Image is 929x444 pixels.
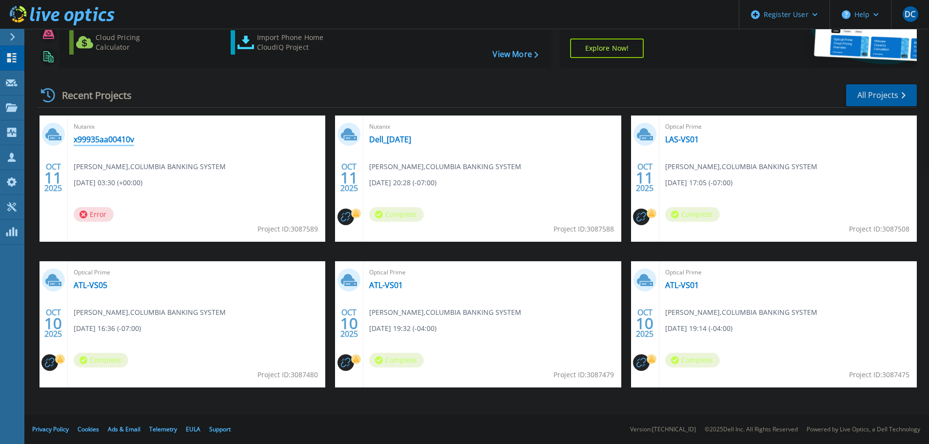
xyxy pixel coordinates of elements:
[44,160,62,195] div: OCT 2025
[78,425,99,433] a: Cookies
[905,10,915,18] span: DC
[665,267,911,278] span: Optical Prime
[665,121,911,132] span: Optical Prime
[846,84,917,106] a: All Projects
[38,83,145,107] div: Recent Projects
[369,280,403,290] a: ATL-VS01
[96,33,174,52] div: Cloud Pricing Calculator
[369,323,436,334] span: [DATE] 19:32 (-04:00)
[636,174,653,182] span: 11
[340,306,358,341] div: OCT 2025
[186,425,200,433] a: EULA
[257,33,333,52] div: Import Phone Home CloudIQ Project
[369,161,521,172] span: [PERSON_NAME] , COLUMBIA BANKING SYSTEM
[369,307,521,318] span: [PERSON_NAME] , COLUMBIA BANKING SYSTEM
[369,353,424,367] span: Complete
[340,174,358,182] span: 11
[849,224,909,234] span: Project ID: 3087508
[44,306,62,341] div: OCT 2025
[209,425,231,433] a: Support
[44,319,62,328] span: 10
[74,161,226,172] span: [PERSON_NAME] , COLUMBIA BANKING SYSTEM
[108,425,140,433] a: Ads & Email
[340,160,358,195] div: OCT 2025
[369,207,424,222] span: Complete
[705,426,798,433] li: © 2025 Dell Inc. All Rights Reserved
[340,319,358,328] span: 10
[369,121,615,132] span: Nutanix
[74,323,141,334] span: [DATE] 16:36 (-07:00)
[149,425,177,433] a: Telemetry
[636,319,653,328] span: 10
[44,174,62,182] span: 11
[493,50,538,59] a: View More
[74,121,319,132] span: Nutanix
[32,425,69,433] a: Privacy Policy
[74,307,226,318] span: [PERSON_NAME] , COLUMBIA BANKING SYSTEM
[257,369,318,380] span: Project ID: 3087480
[665,307,817,318] span: [PERSON_NAME] , COLUMBIA BANKING SYSTEM
[257,224,318,234] span: Project ID: 3087589
[665,207,720,222] span: Complete
[570,39,644,58] a: Explore Now!
[635,306,654,341] div: OCT 2025
[369,177,436,188] span: [DATE] 20:28 (-07:00)
[630,426,696,433] li: Version: [TECHNICAL_ID]
[665,177,732,188] span: [DATE] 17:05 (-07:00)
[665,280,699,290] a: ATL-VS01
[553,369,614,380] span: Project ID: 3087479
[74,177,142,188] span: [DATE] 03:30 (+00:00)
[665,135,699,144] a: LAS-VS01
[369,135,411,144] a: Dell_[DATE]
[74,353,128,367] span: Complete
[69,30,178,55] a: Cloud Pricing Calculator
[553,224,614,234] span: Project ID: 3087588
[74,267,319,278] span: Optical Prime
[74,135,134,144] a: x99935aa00410v
[74,280,107,290] a: ATL-VS05
[369,267,615,278] span: Optical Prime
[665,353,720,367] span: Complete
[665,323,732,334] span: [DATE] 19:14 (-04:00)
[849,369,909,380] span: Project ID: 3087475
[74,207,114,222] span: Error
[665,161,817,172] span: [PERSON_NAME] , COLUMBIA BANKING SYSTEM
[635,160,654,195] div: OCT 2025
[807,426,920,433] li: Powered by Live Optics, a Dell Technology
